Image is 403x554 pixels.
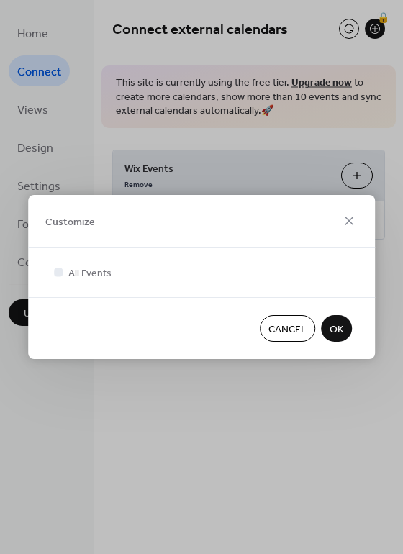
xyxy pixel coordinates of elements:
[260,315,315,342] button: Cancel
[45,214,95,230] span: Customize
[268,322,307,337] span: Cancel
[330,322,343,337] span: OK
[68,266,112,281] span: All Events
[321,315,352,342] button: OK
